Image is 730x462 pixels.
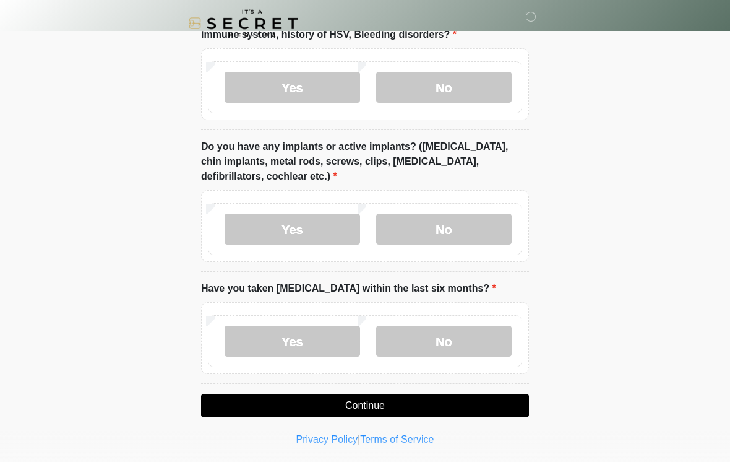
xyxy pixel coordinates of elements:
[225,72,360,103] label: Yes
[201,394,529,417] button: Continue
[201,139,529,184] label: Do you have any implants or active implants? ([MEDICAL_DATA], chin implants, metal rods, screws, ...
[201,281,496,296] label: Have you taken [MEDICAL_DATA] within the last six months?
[225,214,360,245] label: Yes
[360,434,434,445] a: Terms of Service
[225,326,360,357] label: Yes
[296,434,358,445] a: Privacy Policy
[376,326,512,357] label: No
[189,9,298,37] img: It's A Secret Med Spa Logo
[376,214,512,245] label: No
[358,434,360,445] a: |
[376,72,512,103] label: No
